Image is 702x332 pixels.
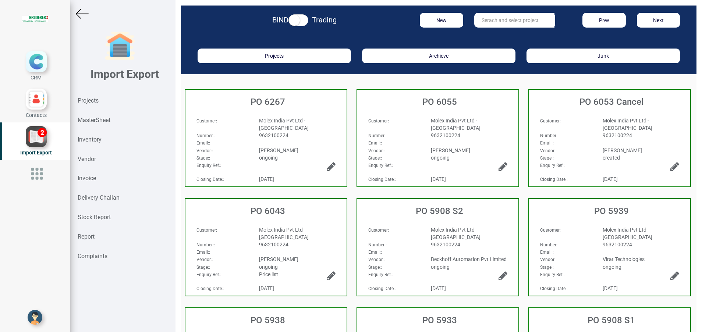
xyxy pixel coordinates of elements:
[196,156,210,161] span: :
[196,177,223,182] strong: Closing Date:
[196,286,223,291] strong: Closing Date:
[603,264,621,270] span: ongoing
[540,265,553,270] strong: Stage:
[540,286,567,291] strong: Closing Date:
[603,256,645,262] span: Virat Technologies
[368,133,387,138] span: :
[533,97,690,107] h3: PO 6053 Cancel
[368,265,381,270] strong: Stage:
[540,156,553,161] strong: Stage:
[368,163,392,168] strong: Enquiry Ref:
[540,118,561,124] span: :
[196,148,213,153] span: :
[540,228,561,233] span: :
[533,206,690,216] h3: PO 5939
[540,272,565,277] span: :
[368,140,382,146] span: :
[431,227,481,240] span: Molex India Pvt Ltd - [GEOGRAPHIC_DATA]
[368,265,382,270] span: :
[361,97,518,107] h3: PO 6055
[196,118,217,124] span: :
[540,272,564,277] strong: Enquiry Ref:
[272,15,288,24] strong: BIND
[78,156,96,163] strong: Vendor
[431,147,470,153] span: [PERSON_NAME]
[196,265,210,270] span: :
[361,315,518,325] h3: PO 5933
[540,156,554,161] span: :
[78,253,107,260] strong: Complaints
[368,228,388,233] strong: Customer
[259,155,278,161] span: ongoing
[540,242,559,247] span: :
[259,242,288,247] span: 9632100224
[582,13,625,28] button: Prev
[368,148,385,153] span: :
[259,256,298,262] span: [PERSON_NAME]
[431,132,460,138] span: 9632100224
[196,140,209,146] strong: Email:
[78,233,95,240] strong: Report
[78,214,111,221] strong: Stock Report
[540,177,567,182] strong: Closing Date:
[474,13,554,28] input: Serach and select project
[196,163,221,168] span: :
[540,133,557,138] strong: Number:
[259,264,278,270] span: ongoing
[540,286,568,291] span: :
[368,228,389,233] span: :
[540,242,557,247] strong: Number:
[196,257,212,262] strong: Vendor:
[196,163,220,168] strong: Enquiry Ref:
[368,257,385,262] span: :
[603,227,652,240] span: Molex India Pvt Ltd - [GEOGRAPHIC_DATA]
[196,148,212,153] strong: Vendor:
[368,177,396,182] span: :
[431,264,450,270] span: ongoing
[540,140,554,146] span: :
[196,250,209,255] strong: Email:
[540,148,557,153] span: :
[431,285,446,291] span: [DATE]
[259,147,298,153] span: [PERSON_NAME]
[361,206,518,216] h3: PO 5908 S2
[603,176,618,182] span: [DATE]
[603,147,642,153] span: [PERSON_NAME]
[603,285,618,291] span: [DATE]
[368,140,381,146] strong: Email:
[540,163,564,168] strong: Enquiry Ref:
[312,15,337,24] strong: Trading
[540,140,553,146] strong: Email:
[540,257,557,262] span: :
[198,49,351,63] button: Projects
[533,315,690,325] h3: PO 5908 S1
[259,271,278,277] span: Price list
[368,156,382,161] span: :
[78,136,102,143] strong: Inventory
[368,257,384,262] strong: Vendor:
[420,13,463,28] button: New
[540,257,556,262] strong: Vendor:
[259,176,274,182] span: [DATE]
[78,194,120,201] strong: Delivery Challan
[368,272,392,277] strong: Enquiry Ref:
[603,242,632,247] span: 9632100224
[31,75,42,81] span: CRM
[603,132,632,138] span: 9632100224
[368,250,381,255] strong: Email:
[431,118,481,131] span: Molex India Pvt Ltd - [GEOGRAPHIC_DATA]
[362,49,515,63] button: Archieve
[196,228,216,233] strong: Customer
[368,163,393,168] span: :
[189,97,347,107] h3: PO 6267
[540,163,565,168] span: :
[196,133,215,138] span: :
[540,228,560,233] strong: Customer
[196,242,215,247] span: :
[196,156,209,161] strong: Stage:
[196,272,221,277] span: :
[259,132,288,138] span: 9632100224
[431,155,450,161] span: ongoing
[637,13,680,28] button: Next
[196,228,217,233] span: :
